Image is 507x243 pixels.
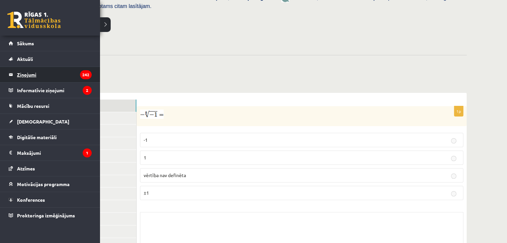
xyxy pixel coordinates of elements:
a: Mācību resursi [9,98,92,114]
a: Atzīmes [9,161,92,176]
span: ±1 [144,190,149,196]
span: [DEMOGRAPHIC_DATA] [17,119,69,124]
a: Maksājumi1 [9,145,92,160]
a: Informatīvie ziņojumi2 [9,83,92,98]
span: vērtība nav definēta [144,172,186,178]
input: -1 [451,138,456,143]
span: Motivācijas programma [17,181,70,187]
span: Mācību resursi [17,103,49,109]
a: [DEMOGRAPHIC_DATA] [9,114,92,129]
legend: Informatīvie ziņojumi [17,83,92,98]
input: 1 [451,156,456,161]
a: Aktuāli [9,51,92,67]
a: Ziņojumi242 [9,67,92,82]
i: 2 [83,86,92,95]
span: Digitālie materiāli [17,134,57,140]
span: Sākums [17,40,34,46]
p: 1p [454,106,463,117]
span: 1 [144,154,146,160]
a: Rīgas 1. Tālmācības vidusskola [7,12,61,28]
span: -1 [144,137,148,143]
legend: Ziņojumi [17,67,92,82]
span: Atzīmes [17,165,35,171]
span: Konferences [17,197,45,203]
i: 242 [80,70,92,79]
a: Proktoringa izmēģinājums [9,208,92,223]
a: Digitālie materiāli [9,129,92,145]
a: Motivācijas programma [9,176,92,192]
i: 1 [83,148,92,157]
a: Sākums [9,36,92,51]
a: Konferences [9,192,92,207]
span: Proktoringa izmēģinājums [17,212,75,218]
img: fGfkD52zrINkrnA+Q6t7BGqPpv5pFggqo7HpS7JXLWaatRVXk5nV86Tgh3gNMIEqN5Yg1dFFouqrgesre9XexEVOYHY5Ja2kR... [140,110,164,119]
legend: Maksājumi [17,145,92,160]
input: ±1 [451,191,456,196]
span: Aktuāli [17,56,33,62]
input: vērtība nav definēta [451,173,456,179]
